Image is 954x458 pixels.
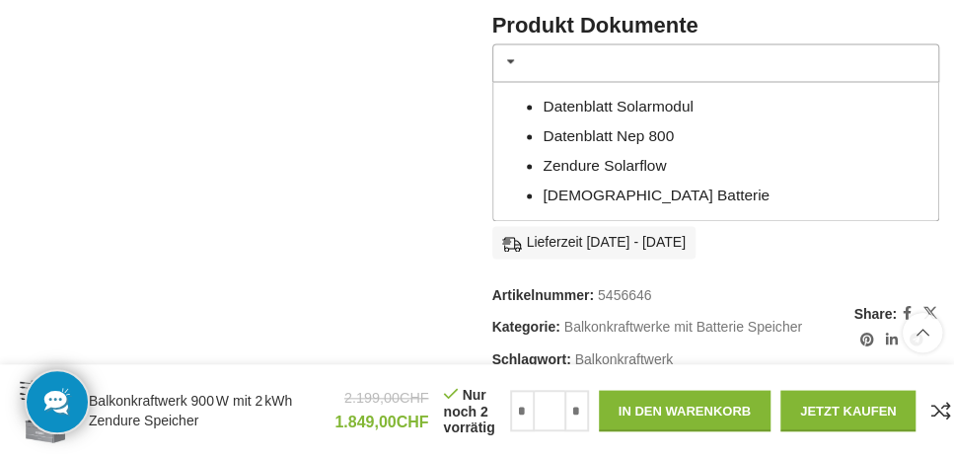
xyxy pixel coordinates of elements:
[334,414,428,430] bdi: 1.849,00
[492,11,940,41] h3: Produkt Dokumente
[400,390,429,406] span: CHF
[598,286,652,302] span: 5456646
[903,313,942,352] a: Scroll to top button
[564,318,802,334] a: Balkonkraftwerke mit Batterie Speicher
[492,350,571,366] span: Schlagwort:
[492,286,594,302] span: Artikelnummer:
[917,299,943,326] a: X Social Link
[344,390,429,406] bdi: 2.199,00
[492,226,696,258] div: Lieferzeit [DATE] - [DATE]
[780,390,917,431] button: Jetzt kaufen
[897,299,917,326] a: Facebook Social Link
[575,350,674,366] a: Balkonkraftwerk
[853,326,879,352] a: Pinterest Social Link
[853,302,897,324] span: Share:
[543,98,693,114] a: Datenblatt Solarmodul
[599,390,771,431] button: In den Warenkorb
[543,127,674,144] a: Datenblatt Nep 800
[535,390,564,431] input: Produktmenge
[89,392,320,430] h4: Balkonkraftwerk 900 W mit 2 kWh Zendure Speicher
[543,157,666,174] a: Zendure Solarflow
[397,414,429,430] span: CHF
[879,326,903,352] a: LinkedIn Social Link
[543,187,769,203] a: [DEMOGRAPHIC_DATA] Batterie
[492,318,560,334] span: Kategorie:
[443,386,494,436] p: Nur noch 2 vorrätig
